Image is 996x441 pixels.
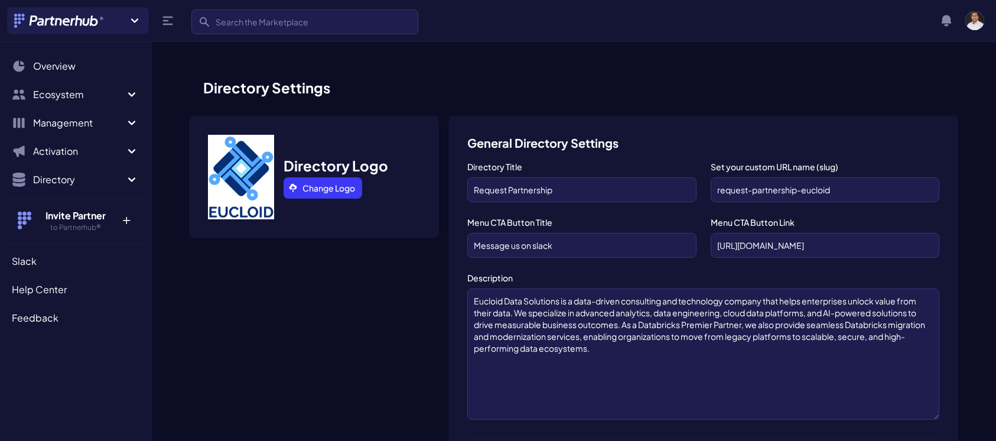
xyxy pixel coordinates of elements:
input: partnerhub-partners [711,177,939,202]
span: Ecosystem [33,87,125,102]
img: Jese picture [208,135,274,219]
label: Menu CTA Button Title [467,216,696,228]
input: Search the Marketplace [191,9,418,34]
span: Overview [33,59,76,73]
button: Ecosystem [7,83,144,106]
input: Join Us [467,233,696,258]
h4: Invite Partner [37,209,113,223]
label: Menu CTA Button Link [711,216,939,228]
a: Help Center [7,278,144,301]
h5: to Partnerhub® [37,223,113,232]
button: Management [7,111,144,135]
button: Activation [7,140,144,163]
h3: Directory Logo [284,156,388,175]
span: Feedback [12,311,58,325]
button: Invite Partner to Partnerhub® + [7,199,144,242]
h3: General Directory Settings [467,135,939,151]
label: Directory Title [467,161,696,173]
span: Activation [33,144,125,158]
label: Set your custom URL name (slug) [711,161,939,173]
span: Slack [12,254,37,268]
a: Slack [7,249,144,273]
button: Directory [7,168,144,192]
span: Directory [33,173,125,187]
h1: Directory Settings [189,78,958,97]
a: Overview [7,54,144,78]
a: Feedback [7,306,144,330]
img: user photo [965,11,984,30]
span: Help Center [12,283,67,297]
input: Partnerhub® Directory [467,177,696,202]
textarea: Eucloid Data Solutions is a data-driven consulting and technology company that helps enterprises ... [467,288,939,420]
a: Change Logo [284,177,362,199]
label: Description [467,272,939,284]
input: partnerhub.app/register [711,233,939,258]
p: + [113,209,139,228]
img: Partnerhub® Logo [14,14,105,28]
span: Management [33,116,125,130]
